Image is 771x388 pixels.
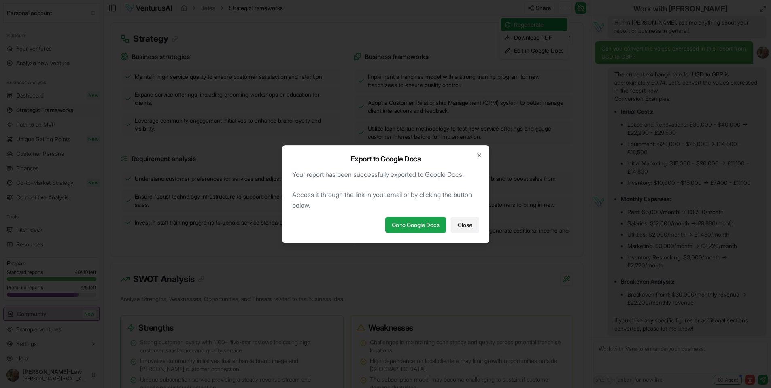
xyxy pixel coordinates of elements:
button: Close [451,217,479,233]
p: Your report has been successfully exported to Google Docs. [292,169,479,180]
h2: Export to Google Docs [350,155,421,163]
a: Go to Google Docs [385,217,446,233]
span: Close [458,221,472,229]
p: Access it through the link in your email or by clicking the button below. [292,189,479,210]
